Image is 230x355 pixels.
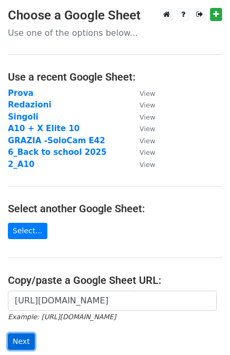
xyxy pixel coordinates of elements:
[129,160,155,169] a: View
[139,113,155,121] small: View
[8,27,222,38] p: Use one of the options below...
[8,274,222,287] h4: Copy/paste a Google Sheet URL:
[8,136,105,145] a: GRAZIA -SoloCam E42
[8,160,34,169] a: 2_A10
[139,125,155,133] small: View
[129,136,155,145] a: View
[8,112,38,122] a: Singoli
[8,202,222,215] h4: Select another Google Sheet:
[139,90,155,97] small: View
[8,8,222,23] h3: Choose a Google Sheet
[8,291,217,311] input: Paste your Google Sheet URL here
[8,147,107,157] a: 6_Back to school 2025
[139,137,155,145] small: View
[129,147,155,157] a: View
[177,304,230,355] iframe: Chat Widget
[139,149,155,156] small: View
[8,88,34,98] a: Prova
[177,304,230,355] div: Widget chat
[129,124,155,133] a: View
[129,112,155,122] a: View
[8,124,79,133] a: A10 + X Elite 10
[8,223,47,239] a: Select...
[8,100,52,110] a: Redazioni
[129,88,155,98] a: View
[139,161,155,169] small: View
[139,101,155,109] small: View
[8,333,35,350] input: Next
[8,313,116,321] small: Example: [URL][DOMAIN_NAME]
[8,71,222,83] h4: Use a recent Google Sheet:
[129,100,155,110] a: View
